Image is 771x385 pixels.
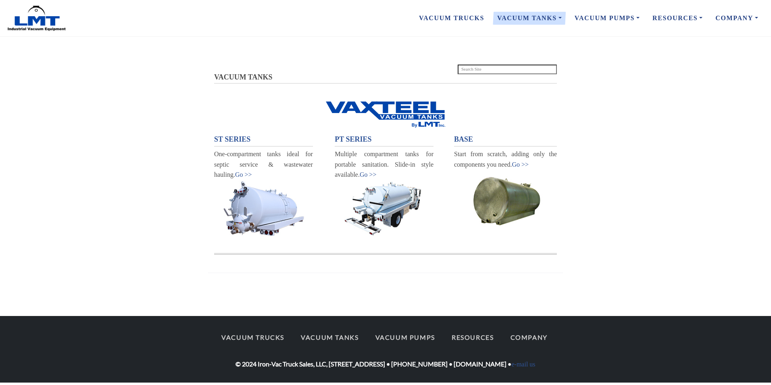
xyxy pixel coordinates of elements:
[6,5,67,31] img: LMT
[335,149,433,180] div: Multiple compartment tanks for portable sanitation. Slide-in style available.
[512,161,529,168] a: Go >>
[214,180,313,237] a: ST - Septic Service
[214,135,250,143] span: ST SERIES
[235,171,252,178] a: Go >>
[214,329,292,346] a: Vacuum Trucks
[335,180,433,237] img: Stacks Image 9319
[214,180,313,237] img: Stacks Image 9317
[511,361,535,368] a: e-mail us
[214,134,313,145] a: ST SERIES
[335,135,371,143] span: PT SERIES
[646,10,709,27] a: Resources
[324,99,447,128] img: Stacks Image 111527
[335,134,433,145] a: PT SERIES
[454,149,557,169] div: Start from scratch, adding only the components you need.
[208,329,563,369] div: © 2024 Iron-Vac Truck Sales, LLC, [STREET_ADDRESS] • [PHONE_NUMBER] • [DOMAIN_NAME] •
[294,329,366,346] a: Vacuum Tanks
[458,65,557,74] input: Search Site
[214,149,313,180] div: One-compartment tanks ideal for septic service & wastewater hauling.
[368,329,442,346] a: Vacuum Pumps
[444,329,501,346] a: Resources
[454,134,557,145] a: BASE
[360,171,377,178] a: Go >>
[214,253,557,255] img: Stacks Image 12027
[491,10,568,27] a: Vacuum Tanks
[454,169,557,229] img: Stacks Image 9321
[503,329,555,346] a: Company
[335,180,433,237] a: PT - Portable Sanitation
[709,10,765,27] a: Company
[454,135,473,143] span: BASE
[568,10,646,27] a: Vacuum Pumps
[454,169,557,229] a: Base Tanks
[413,10,491,27] a: Vacuum Trucks
[219,99,552,128] a: Vacuum Tanks
[214,73,273,81] span: VACUUM TANKS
